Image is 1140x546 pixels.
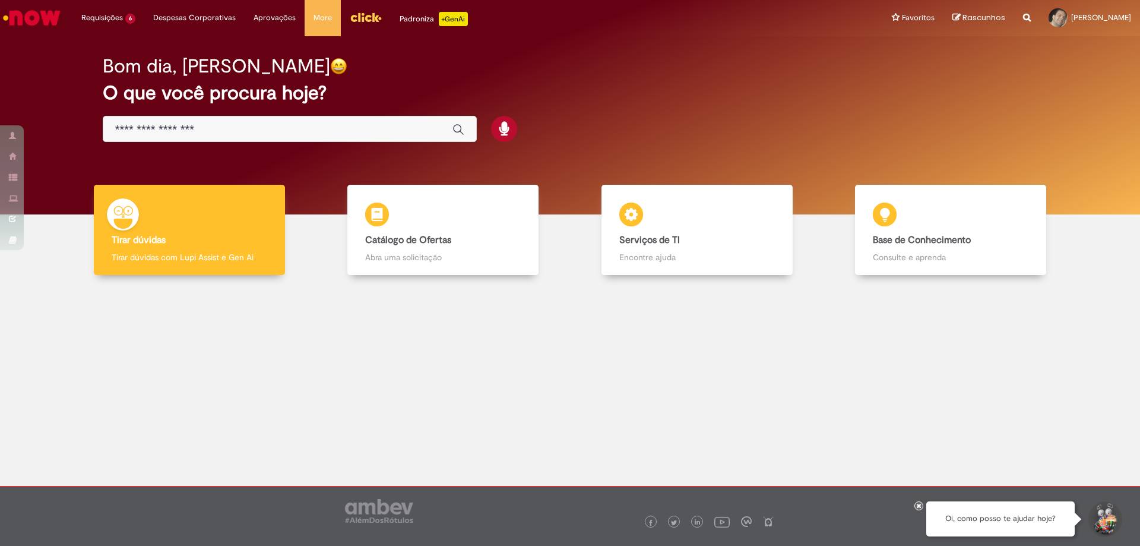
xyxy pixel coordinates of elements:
img: logo_footer_ambev_rotulo_gray.png [345,499,413,523]
img: logo_footer_twitter.png [671,520,677,526]
span: Aprovações [254,12,296,24]
span: 6 [125,14,135,24]
img: logo_footer_youtube.png [714,514,730,529]
b: Tirar dúvidas [112,234,166,246]
a: Catálogo de Ofertas Abra uma solicitação [316,185,571,276]
img: logo_footer_naosei.png [763,516,774,527]
img: click_logo_yellow_360x200.png [350,8,382,26]
img: logo_footer_facebook.png [648,520,654,526]
span: Requisições [81,12,123,24]
p: Tirar dúvidas com Lupi Assist e Gen Ai [112,251,267,263]
b: Serviços de TI [619,234,680,246]
span: Despesas Corporativas [153,12,236,24]
span: [PERSON_NAME] [1071,12,1131,23]
span: Favoritos [902,12,935,24]
a: Serviços de TI Encontre ajuda [570,185,824,276]
div: Padroniza [400,12,468,26]
h2: O que você procura hoje? [103,83,1038,103]
button: Iniciar Conversa de Suporte [1087,501,1122,537]
p: Consulte e aprenda [873,251,1028,263]
div: Oi, como posso te ajudar hoje? [926,501,1075,536]
b: Base de Conhecimento [873,234,971,246]
h2: Bom dia, [PERSON_NAME] [103,56,330,77]
img: logo_footer_linkedin.png [695,519,701,526]
b: Catálogo de Ofertas [365,234,451,246]
span: More [313,12,332,24]
img: ServiceNow [1,6,62,30]
p: Abra uma solicitação [365,251,521,263]
p: +GenAi [439,12,468,26]
a: Base de Conhecimento Consulte e aprenda [824,185,1078,276]
img: happy-face.png [330,58,347,75]
span: Rascunhos [962,12,1005,23]
a: Tirar dúvidas Tirar dúvidas com Lupi Assist e Gen Ai [62,185,316,276]
p: Encontre ajuda [619,251,775,263]
img: logo_footer_workplace.png [741,516,752,527]
a: Rascunhos [952,12,1005,24]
